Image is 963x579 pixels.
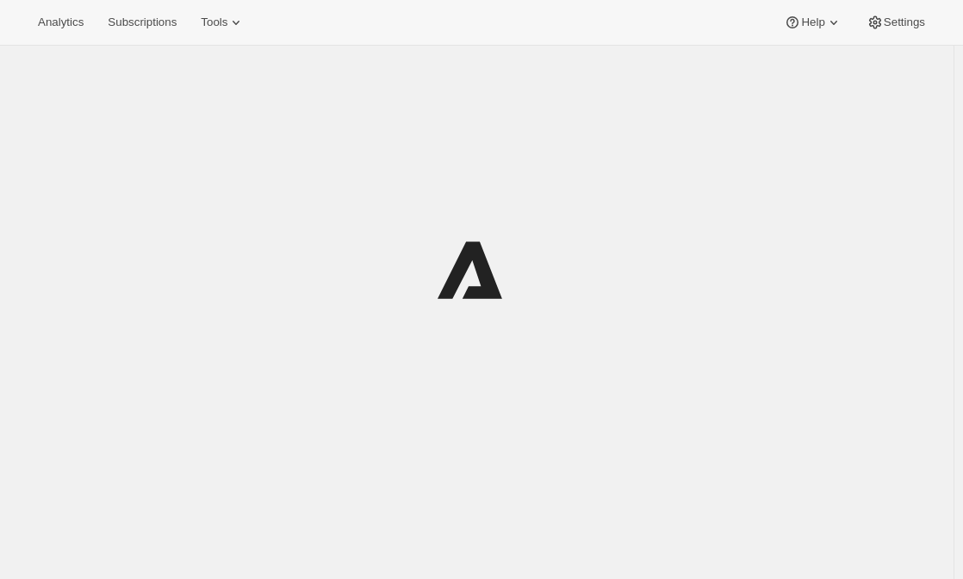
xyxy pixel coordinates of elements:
[97,10,187,34] button: Subscriptions
[201,16,227,29] span: Tools
[38,16,84,29] span: Analytics
[884,16,925,29] span: Settings
[108,16,177,29] span: Subscriptions
[28,10,94,34] button: Analytics
[774,10,852,34] button: Help
[856,10,935,34] button: Settings
[801,16,824,29] span: Help
[190,10,255,34] button: Tools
